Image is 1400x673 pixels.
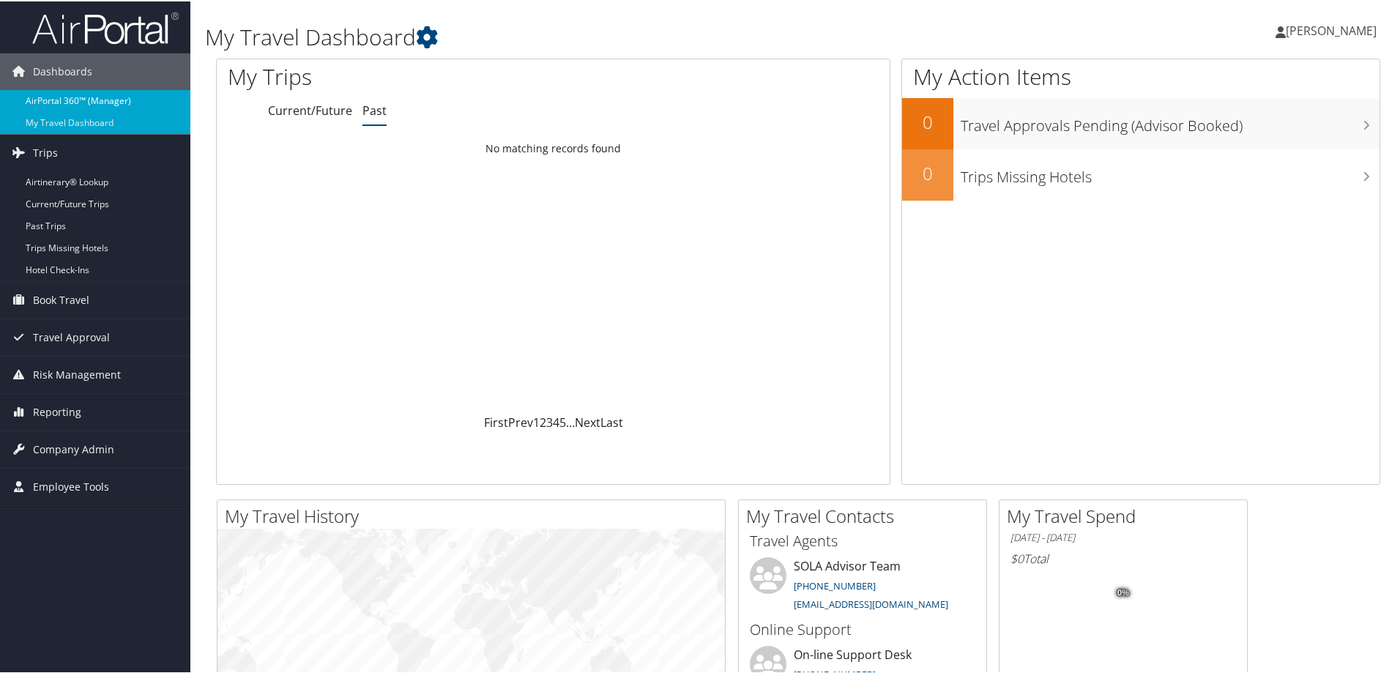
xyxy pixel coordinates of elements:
span: $0 [1010,549,1024,565]
a: Last [600,413,623,429]
span: Book Travel [33,280,89,317]
img: airportal-logo.png [32,10,179,44]
a: [EMAIL_ADDRESS][DOMAIN_NAME] [794,596,948,609]
h3: Travel Agents [750,529,975,550]
a: 0Trips Missing Hotels [902,148,1379,199]
h3: Online Support [750,618,975,639]
a: [PHONE_NUMBER] [794,578,876,591]
a: 4 [553,413,559,429]
span: … [566,413,575,429]
a: 2 [540,413,546,429]
a: 1 [533,413,540,429]
a: 3 [546,413,553,429]
tspan: 0% [1117,587,1129,596]
a: First [484,413,508,429]
h2: My Travel Contacts [746,502,986,527]
a: Past [362,101,387,117]
li: SOLA Advisor Team [742,556,983,616]
h1: My Action Items [902,60,1379,91]
span: Trips [33,133,58,170]
td: No matching records found [217,134,890,160]
a: Next [575,413,600,429]
span: Employee Tools [33,467,109,504]
h2: My Travel Spend [1007,502,1247,527]
h1: My Travel Dashboard [205,21,996,51]
span: Risk Management [33,355,121,392]
h1: My Trips [228,60,598,91]
h3: Travel Approvals Pending (Advisor Booked) [961,107,1379,135]
span: Travel Approval [33,318,110,354]
span: Reporting [33,393,81,429]
h3: Trips Missing Hotels [961,158,1379,186]
h6: Total [1010,549,1236,565]
span: Company Admin [33,430,114,466]
a: 5 [559,413,566,429]
a: Prev [508,413,533,429]
h2: 0 [902,108,953,133]
h2: 0 [902,160,953,185]
a: [PERSON_NAME] [1276,7,1391,51]
span: Dashboards [33,52,92,89]
a: 0Travel Approvals Pending (Advisor Booked) [902,97,1379,148]
h2: My Travel History [225,502,725,527]
h6: [DATE] - [DATE] [1010,529,1236,543]
a: Current/Future [268,101,352,117]
span: [PERSON_NAME] [1286,21,1377,37]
